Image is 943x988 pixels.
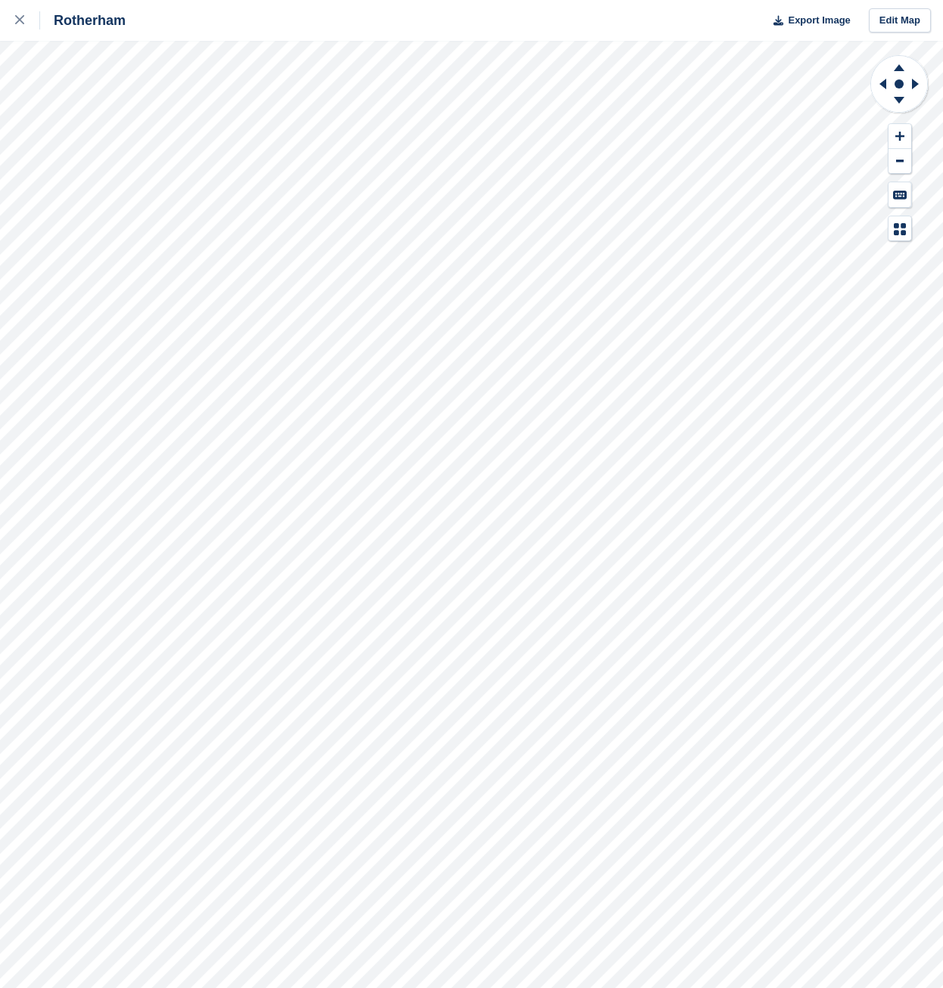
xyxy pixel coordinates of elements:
[788,13,850,28] span: Export Image
[40,11,126,30] div: Rotherham
[869,8,931,33] a: Edit Map
[889,124,911,149] button: Zoom In
[889,149,911,174] button: Zoom Out
[889,216,911,241] button: Map Legend
[889,182,911,207] button: Keyboard Shortcuts
[764,8,851,33] button: Export Image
